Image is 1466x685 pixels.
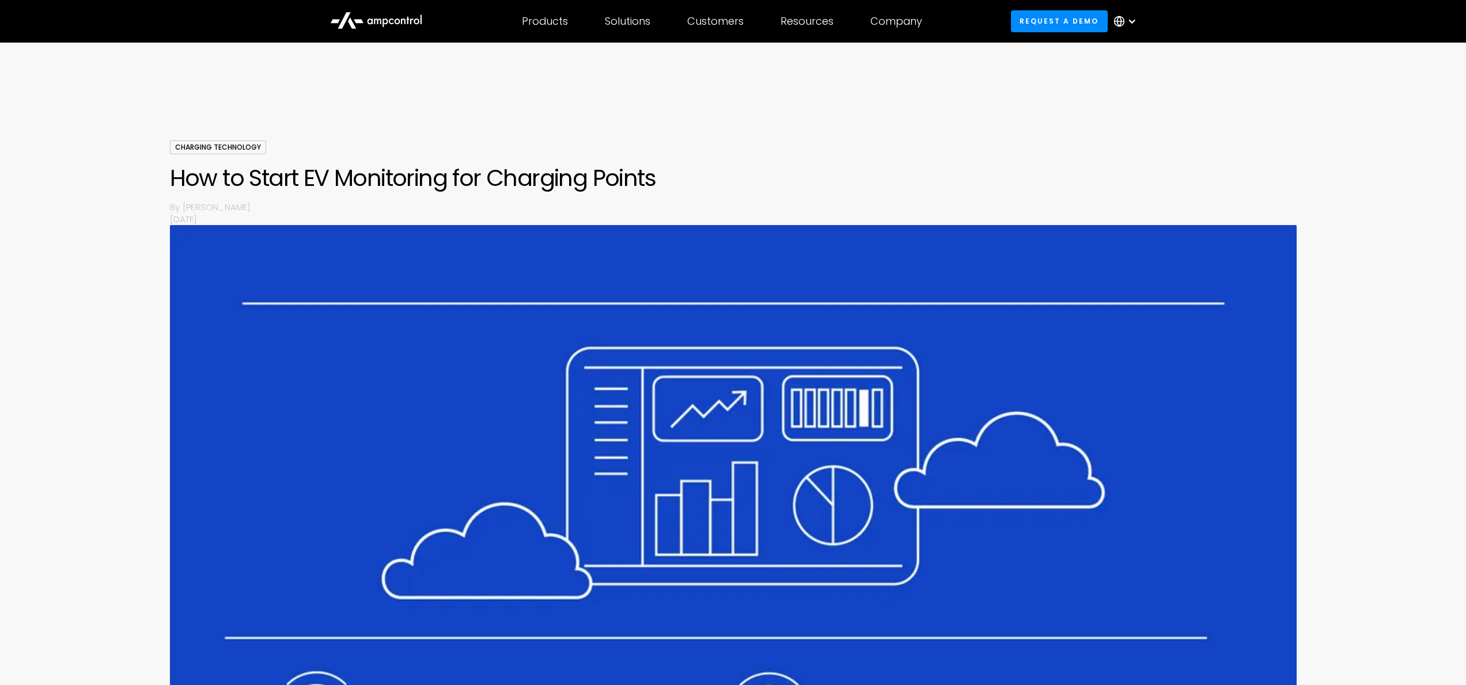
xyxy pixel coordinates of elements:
[687,15,744,28] div: Customers
[170,164,1297,192] h1: How to Start EV Monitoring for Charging Points
[870,15,922,28] div: Company
[605,15,650,28] div: Solutions
[183,201,1297,213] p: [PERSON_NAME]
[781,15,834,28] div: Resources
[170,140,266,154] div: Charging Technology
[170,201,183,213] p: By
[522,15,568,28] div: Products
[1011,10,1108,32] a: Request a demo
[170,213,1297,225] p: [DATE]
